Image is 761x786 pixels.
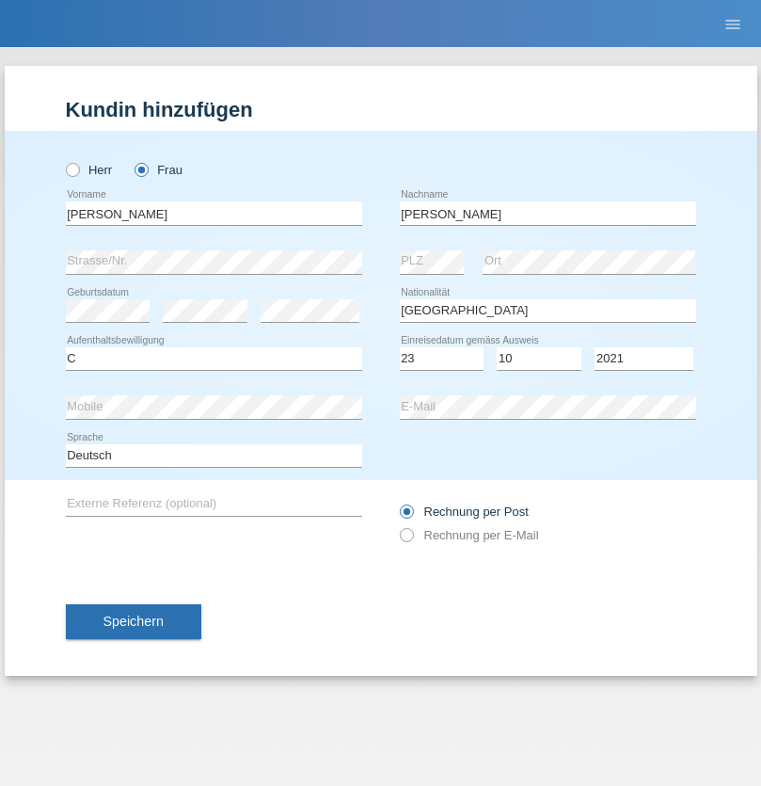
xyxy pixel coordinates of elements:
[135,163,182,177] label: Frau
[66,163,78,175] input: Herr
[400,528,412,552] input: Rechnung per E-Mail
[66,604,201,640] button: Speichern
[400,528,539,542] label: Rechnung per E-Mail
[400,505,529,519] label: Rechnung per Post
[66,163,113,177] label: Herr
[135,163,147,175] input: Frau
[400,505,412,528] input: Rechnung per Post
[714,18,752,29] a: menu
[103,614,164,629] span: Speichern
[66,98,696,121] h1: Kundin hinzufügen
[723,15,742,34] i: menu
